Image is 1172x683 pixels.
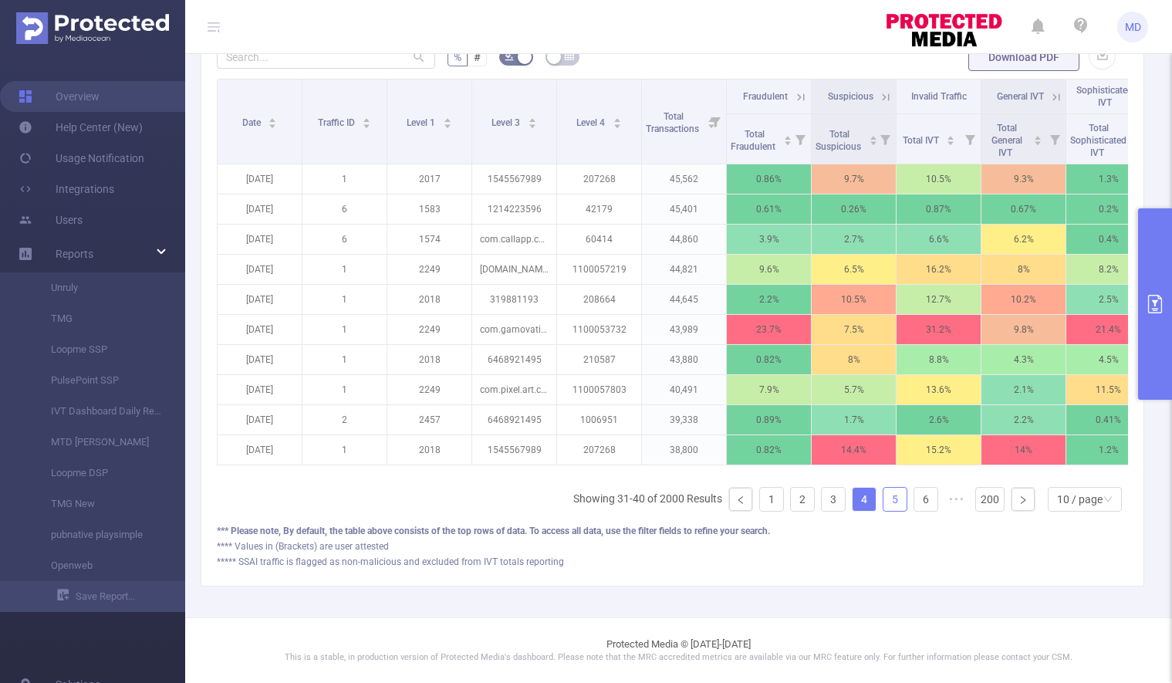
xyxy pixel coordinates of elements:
p: 45,401 [642,194,726,224]
p: 60414 [557,225,641,254]
p: 1 [302,345,387,374]
div: **** Values in (Brackets) are user attested [217,539,1128,553]
p: 6.6% [897,225,981,254]
p: com.callapp.contacts [472,225,556,254]
p: 21.4% [1066,315,1150,344]
i: icon: caret-down [363,122,371,127]
p: 2.2% [981,405,1066,434]
span: Total Sophisticated IVT [1070,123,1126,158]
i: icon: caret-down [269,122,277,127]
p: 0.41% [1066,405,1150,434]
li: Next 5 Pages [944,487,969,512]
p: [DATE] [218,285,302,314]
p: 1545567989 [472,435,556,465]
div: ***** SSAI traffic is flagged as non-malicious and excluded from IVT totals reporting [217,555,1128,569]
p: 31.2% [897,315,981,344]
p: 9.6% [727,255,811,284]
p: 1 [302,315,387,344]
span: Total Fraudulent [731,129,778,152]
li: 2 [790,487,815,512]
span: Fraudulent [743,91,788,102]
p: 10.5% [897,164,981,194]
p: 1545567989 [472,164,556,194]
p: 40,491 [642,375,726,404]
a: Integrations [19,174,114,205]
li: 4 [852,487,876,512]
p: 8% [981,255,1066,284]
a: PulsePoint SSP [31,365,167,396]
p: 7.9% [727,375,811,404]
span: ••• [944,487,969,512]
p: 7.5% [812,315,896,344]
a: Unruly [31,272,167,303]
span: MD [1125,12,1141,42]
a: 2 [791,488,814,511]
p: [DATE] [218,375,302,404]
span: # [474,51,481,63]
p: 1 [302,375,387,404]
p: com.gamovation.chessclubpilot [472,315,556,344]
a: Usage Notification [19,143,144,174]
p: 12.7% [897,285,981,314]
button: Download PDF [968,43,1079,71]
a: 3 [822,488,845,511]
i: icon: caret-down [528,122,536,127]
p: 10.2% [981,285,1066,314]
span: Date [242,117,263,128]
p: 1583 [387,194,471,224]
p: 0.82% [727,435,811,465]
div: 10 / page [1057,488,1103,511]
p: 2018 [387,345,471,374]
p: [DATE] [218,315,302,344]
i: icon: caret-up [363,116,371,120]
p: 8% [812,345,896,374]
p: com.pixel.art.coloring.color.number [472,375,556,404]
p: 1100057219 [557,255,641,284]
p: 1.7% [812,405,896,434]
span: Invalid Traffic [911,91,967,102]
p: 6468921495 [472,345,556,374]
a: Users [19,205,83,235]
i: Filter menu [704,79,726,164]
p: 38,800 [642,435,726,465]
a: 200 [976,488,1004,511]
p: 44,860 [642,225,726,254]
p: 207268 [557,435,641,465]
i: icon: caret-up [783,134,792,138]
p: [DOMAIN_NAME] [472,255,556,284]
p: 2249 [387,315,471,344]
i: icon: caret-up [443,116,451,120]
div: Sort [869,134,878,143]
div: Sort [268,116,277,125]
p: 208664 [557,285,641,314]
p: 10.5% [812,285,896,314]
p: 45,562 [642,164,726,194]
p: 2.2% [727,285,811,314]
p: 44,645 [642,285,726,314]
p: [DATE] [218,164,302,194]
a: Openweb [31,550,167,581]
p: 6 [302,225,387,254]
p: 1.2% [1066,435,1150,465]
i: icon: left [736,495,745,505]
i: icon: down [1103,495,1113,505]
p: 43,880 [642,345,726,374]
p: 2 [302,405,387,434]
i: icon: bg-colors [505,52,514,61]
p: [DATE] [218,345,302,374]
p: 0.89% [727,405,811,434]
p: 8.2% [1066,255,1150,284]
div: Sort [946,134,955,143]
p: 0.87% [897,194,981,224]
span: Traffic ID [318,117,357,128]
a: Loopme SSP [31,334,167,365]
i: icon: caret-up [1034,134,1042,138]
i: Filter menu [874,114,896,164]
i: icon: table [565,52,574,61]
p: 207268 [557,164,641,194]
a: Reports [56,238,93,269]
p: 15.2% [897,435,981,465]
input: Search... [217,44,435,69]
p: 6.2% [981,225,1066,254]
p: 1 [302,255,387,284]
